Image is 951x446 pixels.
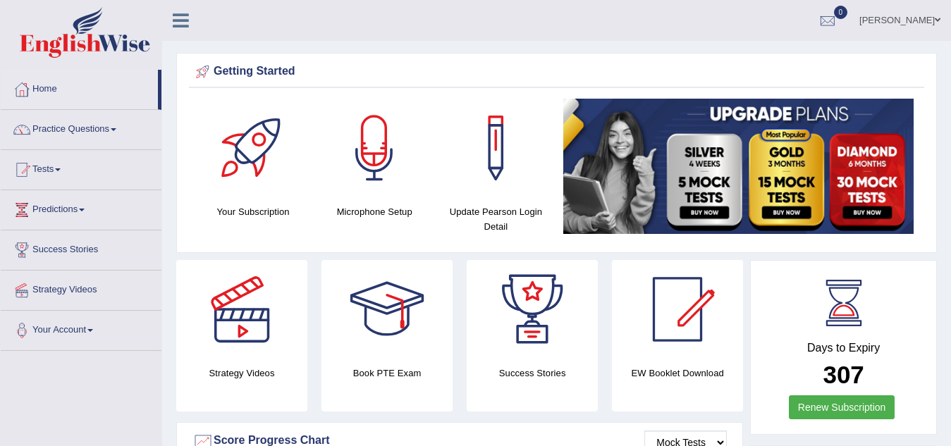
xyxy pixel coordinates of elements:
[200,204,307,219] h4: Your Subscription
[834,6,848,19] span: 0
[766,342,921,354] h4: Days to Expiry
[1,110,161,145] a: Practice Questions
[442,204,549,234] h4: Update Pearson Login Detail
[176,366,307,380] h4: Strategy Videos
[1,70,158,105] a: Home
[321,366,453,380] h4: Book PTE Exam
[321,204,428,219] h4: Microphone Setup
[789,395,895,419] a: Renew Subscription
[612,366,743,380] h4: EW Booklet Download
[1,190,161,225] a: Predictions
[563,99,914,234] img: small5.jpg
[1,230,161,266] a: Success Stories
[1,311,161,346] a: Your Account
[467,366,598,380] h4: Success Stories
[1,271,161,306] a: Strategy Videos
[823,361,864,388] b: 307
[192,61,921,82] div: Getting Started
[1,150,161,185] a: Tests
